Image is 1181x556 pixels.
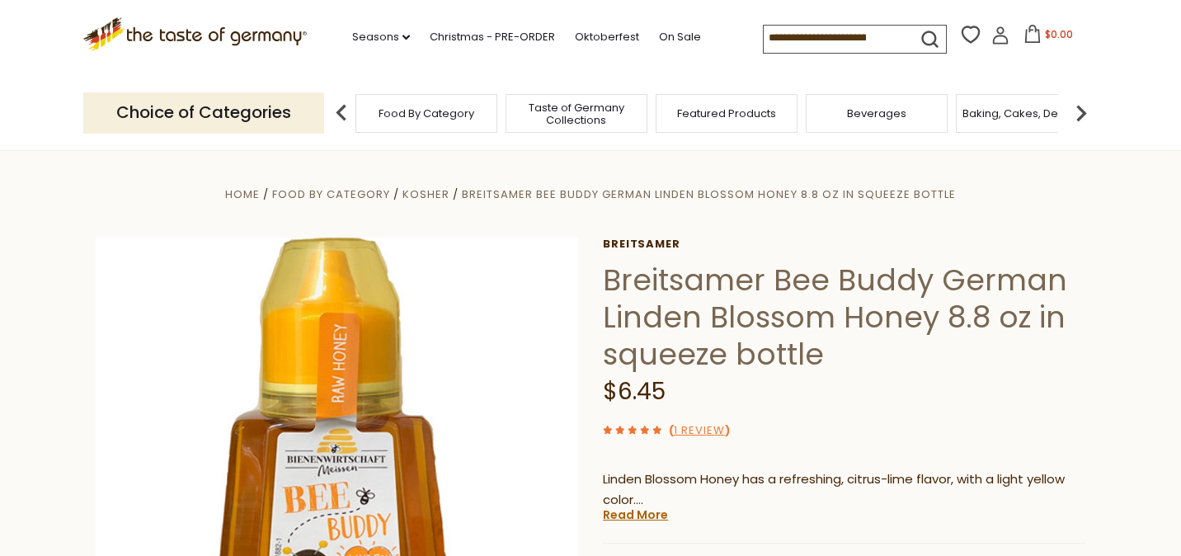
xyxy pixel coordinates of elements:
a: Seasons [352,28,410,46]
img: next arrow [1065,97,1098,130]
p: Linden Blossom Honey has a refreshing, citrus-lime flavor, with a light yellow color. [603,469,1085,511]
a: Beverages [847,107,906,120]
a: Read More [603,507,668,523]
h1: Breitsamer Bee Buddy German Linden Blossom Honey 8.8 oz in squeeze bottle [603,262,1085,373]
a: Food By Category [272,186,390,202]
span: $0.00 [1045,27,1073,41]
a: 1 Review [674,422,725,440]
a: Christmas - PRE-ORDER [430,28,555,46]
a: Featured Products [677,107,776,120]
p: Choice of Categories [83,92,324,133]
span: ( ) [669,422,730,438]
a: Kosher [402,186,449,202]
a: Breitsamer [603,238,1085,251]
a: Breitsamer Bee Buddy German Linden Blossom Honey 8.8 oz in squeeze bottle [462,186,956,202]
a: Taste of Germany Collections [511,101,642,126]
a: Home [225,186,260,202]
span: $6.45 [603,375,666,408]
a: Oktoberfest [575,28,639,46]
img: previous arrow [325,97,358,130]
a: On Sale [659,28,701,46]
button: $0.00 [1013,25,1083,49]
a: Food By Category [379,107,474,120]
a: Baking, Cakes, Desserts [962,107,1090,120]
